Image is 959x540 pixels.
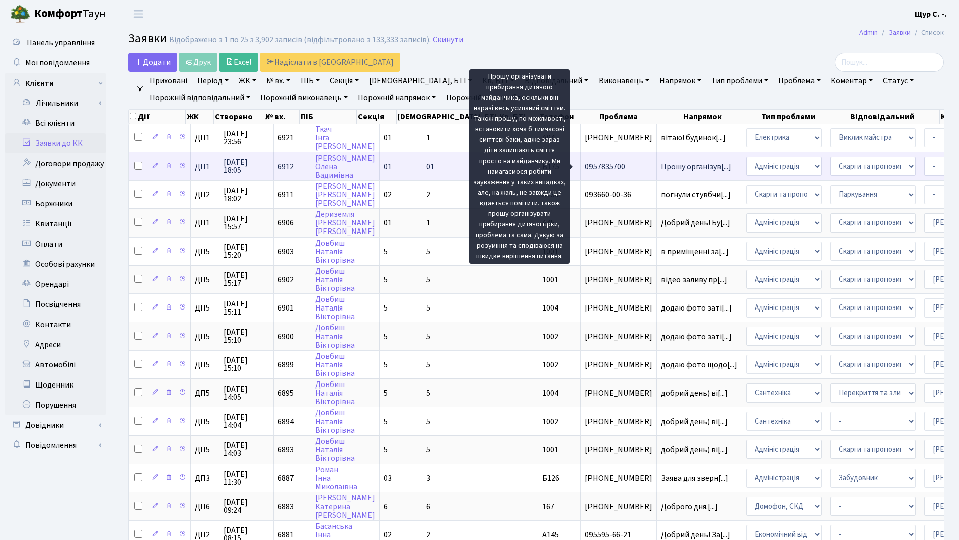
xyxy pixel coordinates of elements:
b: Комфорт [34,6,83,22]
div: Відображено з 1 по 25 з 3,902 записів (відфільтровано з 133,333 записів). [169,35,431,45]
span: 1 [426,217,430,228]
span: ДП5 [195,446,215,454]
span: [PHONE_NUMBER] [585,418,652,426]
span: 3 [426,473,430,484]
span: 093660-00-36 [585,191,652,199]
span: 6894 [278,416,294,427]
a: ДовбишНаталіяВікторівна [315,379,355,407]
span: [DATE] 14:04 [224,413,269,429]
th: № вх. [264,110,300,124]
a: Статус [879,72,918,89]
a: № вх. [262,72,294,89]
a: Коментар [827,72,877,89]
th: ЖК [186,110,214,124]
span: Доброго дня.[...] [661,501,718,512]
span: [DATE] 15:10 [224,328,269,344]
a: ДовбишНаталіяВікторівна [315,408,355,436]
span: 5 [384,416,388,427]
a: Тип проблеми [707,72,772,89]
span: [PHONE_NUMBER] [585,304,652,312]
span: Додати [135,57,171,68]
a: ДовбишНаталіяВікторівна [315,294,355,322]
a: Admin [859,27,878,38]
span: 6903 [278,246,294,257]
span: ДП5 [195,418,215,426]
a: Дериземля[PERSON_NAME][PERSON_NAME] [315,209,375,237]
span: 2 [426,189,430,200]
span: [DATE] 15:57 [224,215,269,231]
span: ДП5 [195,248,215,256]
a: Повідомлення [5,435,106,455]
span: погнули стувбчи[...] [661,189,731,200]
span: 0957835700 [585,163,652,171]
span: 5 [426,246,430,257]
a: Додати [128,53,177,72]
span: [PHONE_NUMBER] [585,446,652,454]
span: [DATE] 23:56 [224,130,269,146]
input: Пошук... [835,53,944,72]
a: Панель управління [5,33,106,53]
a: ДовбишНаталіяВікторівна [315,266,355,294]
span: додаю фото щодо[...] [661,359,737,370]
a: РоманІннаМиколаївна [315,464,357,492]
span: [PHONE_NUMBER] [585,389,652,397]
a: Адреси [5,335,106,355]
span: Таун [34,6,106,23]
a: Лічильники [12,93,106,113]
span: [DATE] 15:10 [224,356,269,372]
span: 5 [384,302,388,314]
th: Напрямок [682,110,760,124]
span: 02 [384,189,392,200]
b: Щур С. -. [915,9,947,20]
a: Довідники [5,415,106,435]
a: ДовбишНаталіяВікторівна [315,238,355,266]
span: добрий день) ві[...] [661,388,728,399]
span: 5 [384,331,388,342]
span: добрий день) ві[...] [661,416,728,427]
a: Порожній виконавець [256,89,352,106]
span: ДП2 [195,191,215,199]
span: 6895 [278,388,294,399]
a: Напрямок [655,72,705,89]
div: Прошу організувати прибирання дитячого майданчика, оскільки він наразі весь усипаний сміттям. Так... [469,69,570,264]
a: Секція [326,72,363,89]
span: 5 [426,331,430,342]
span: Заява для зверн[...] [661,473,728,484]
span: [DATE] 15:20 [224,243,269,259]
span: ДП3 [195,474,215,482]
a: ТкачІнга[PERSON_NAME] [315,124,375,152]
th: Створено [214,110,264,124]
span: Б126 [542,473,559,484]
span: ДП5 [195,333,215,341]
span: [DATE] 14:05 [224,385,269,401]
th: Дії [129,110,186,124]
span: 1004 [542,302,558,314]
a: Порожній тип проблеми [442,89,544,106]
span: Заявки [128,30,167,47]
span: в приміщенні за[...] [661,246,729,257]
span: 6900 [278,331,294,342]
span: [PHONE_NUMBER] [585,134,652,142]
span: Добрий день! Бу[...] [661,217,730,228]
span: 5 [426,416,430,427]
span: [DATE] 15:17 [224,271,269,287]
th: Проблема [598,110,682,124]
span: [PHONE_NUMBER] [585,474,652,482]
span: 6 [384,501,388,512]
a: Посвідчення [5,294,106,315]
span: 5 [384,274,388,285]
a: Скинути [433,35,463,45]
a: Документи [5,174,106,194]
a: Договори продажу [5,153,106,174]
span: 01 [384,161,392,172]
a: [DEMOGRAPHIC_DATA], БТІ [365,72,476,89]
span: додаю фото заті[...] [661,302,732,314]
li: Список [911,27,944,38]
span: [PHONE_NUMBER] [585,276,652,284]
a: Боржники [5,194,106,214]
a: Приховані [145,72,191,89]
span: 095595-66-21 [585,531,652,539]
span: 1001 [542,444,558,455]
a: Період [193,72,233,89]
span: 6893 [278,444,294,455]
